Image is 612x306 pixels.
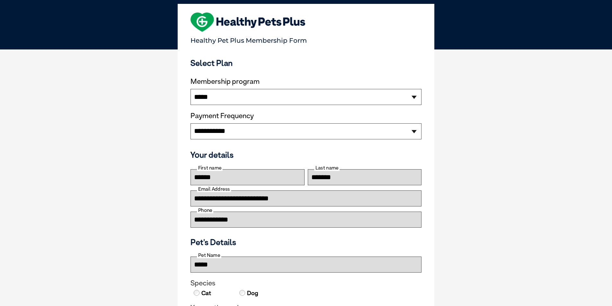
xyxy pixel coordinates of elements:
h3: Select Plan [191,58,421,68]
legend: Species [191,279,421,287]
h3: Your details [191,150,421,160]
label: First name [197,165,223,171]
label: Email Address [197,186,231,192]
img: heart-shape-hpp-logo-large.png [191,13,305,32]
label: Membership program [191,77,421,86]
label: Phone [197,207,213,213]
label: Payment Frequency [191,112,254,120]
label: Last name [314,165,340,171]
p: Healthy Pet Plus Membership Form [191,34,421,44]
h3: Pet's Details [188,237,424,247]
